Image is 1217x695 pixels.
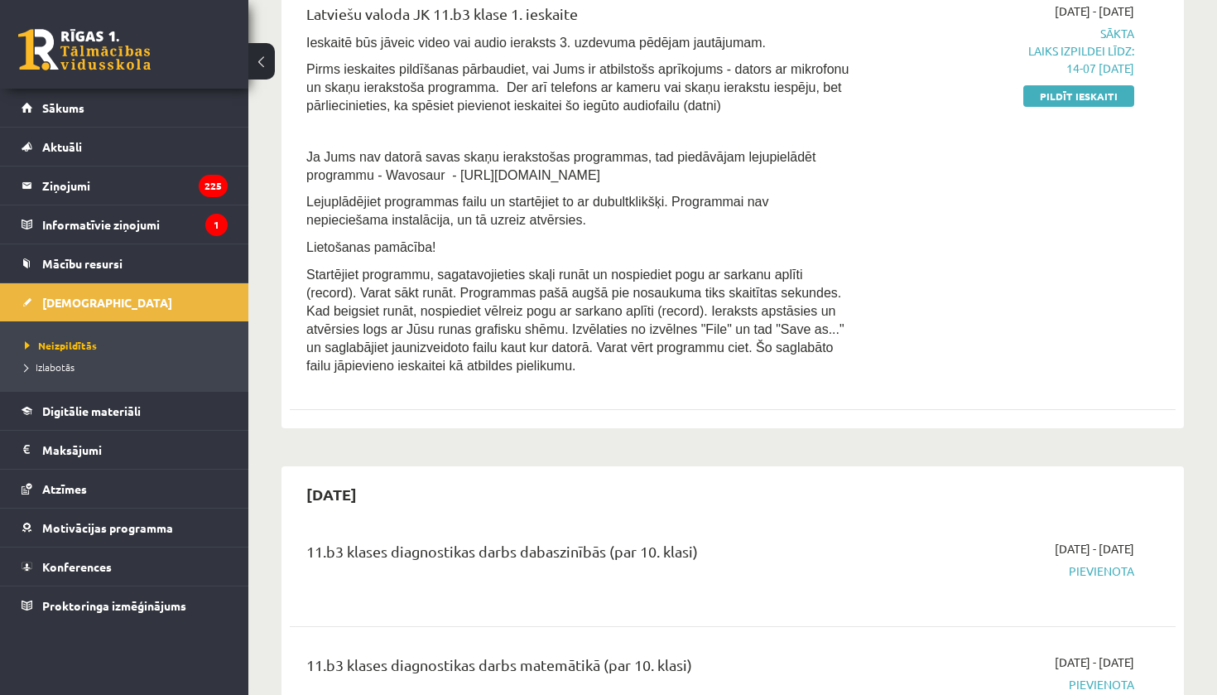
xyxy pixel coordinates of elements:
[42,205,228,244] legend: Informatīvie ziņojumi
[22,89,228,127] a: Sākums
[42,295,172,310] span: [DEMOGRAPHIC_DATA]
[22,392,228,430] a: Digitālie materiāli
[22,431,228,469] a: Maksājumi
[306,268,844,373] span: Startējiet programmu, sagatavojieties skaļi runāt un nospiediet pogu ar sarkanu aplīti (record). ...
[22,244,228,282] a: Mācību resursi
[875,42,1134,77] p: Laiks izpildei līdz: 14-07 [DATE]
[306,62,849,113] span: Pirms ieskaites pildīšanas pārbaudiet, vai Jums ir atbilstošs aprīkojums - dators ar mikrofonu un...
[875,676,1134,693] span: Pievienota
[1023,85,1134,107] a: Pildīt ieskaiti
[22,128,228,166] a: Aktuāli
[22,470,228,508] a: Atzīmes
[22,509,228,547] a: Motivācijas programma
[306,240,436,254] span: Lietošanas pamācība!
[306,654,850,684] div: 11.b3 klases diagnostikas darbs matemātikā (par 10. klasi)
[22,586,228,625] a: Proktoringa izmēģinājums
[22,205,228,244] a: Informatīvie ziņojumi1
[42,403,141,418] span: Digitālie materiāli
[306,195,768,227] span: Lejuplādējiet programmas failu un startējiet to ar dubultklikšķi. Programmai nav nepieciešama ins...
[306,2,850,33] div: Latviešu valoda JK 11.b3 klase 1. ieskaite
[25,338,232,353] a: Neizpildītās
[42,139,82,154] span: Aktuāli
[1055,2,1134,20] span: [DATE] - [DATE]
[25,360,232,374] a: Izlabotās
[199,175,228,197] i: 225
[42,481,87,496] span: Atzīmes
[42,100,84,115] span: Sākums
[205,214,228,236] i: 1
[42,167,228,205] legend: Ziņojumi
[22,283,228,321] a: [DEMOGRAPHIC_DATA]
[42,256,123,271] span: Mācību resursi
[875,25,1134,77] span: Sākta
[42,431,228,469] legend: Maksājumi
[42,598,186,613] span: Proktoringa izmēģinājums
[1055,654,1134,671] span: [DATE] - [DATE]
[22,167,228,205] a: Ziņojumi225
[42,520,173,535] span: Motivācijas programma
[290,475,373,514] h2: [DATE]
[42,559,112,574] span: Konferences
[306,540,850,571] div: 11.b3 klases diagnostikas darbs dabaszinībās (par 10. klasi)
[25,360,75,374] span: Izlabotās
[22,548,228,586] a: Konferences
[25,339,97,352] span: Neizpildītās
[18,29,151,70] a: Rīgas 1. Tālmācības vidusskola
[1055,540,1134,557] span: [DATE] - [DATE]
[306,36,766,50] span: Ieskaitē būs jāveic video vai audio ieraksts 3. uzdevuma pēdējam jautājumam.
[875,562,1134,580] span: Pievienota
[306,150,815,182] span: Ja Jums nav datorā savas skaņu ierakstošas programmas, tad piedāvājam lejupielādēt programmu - Wa...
